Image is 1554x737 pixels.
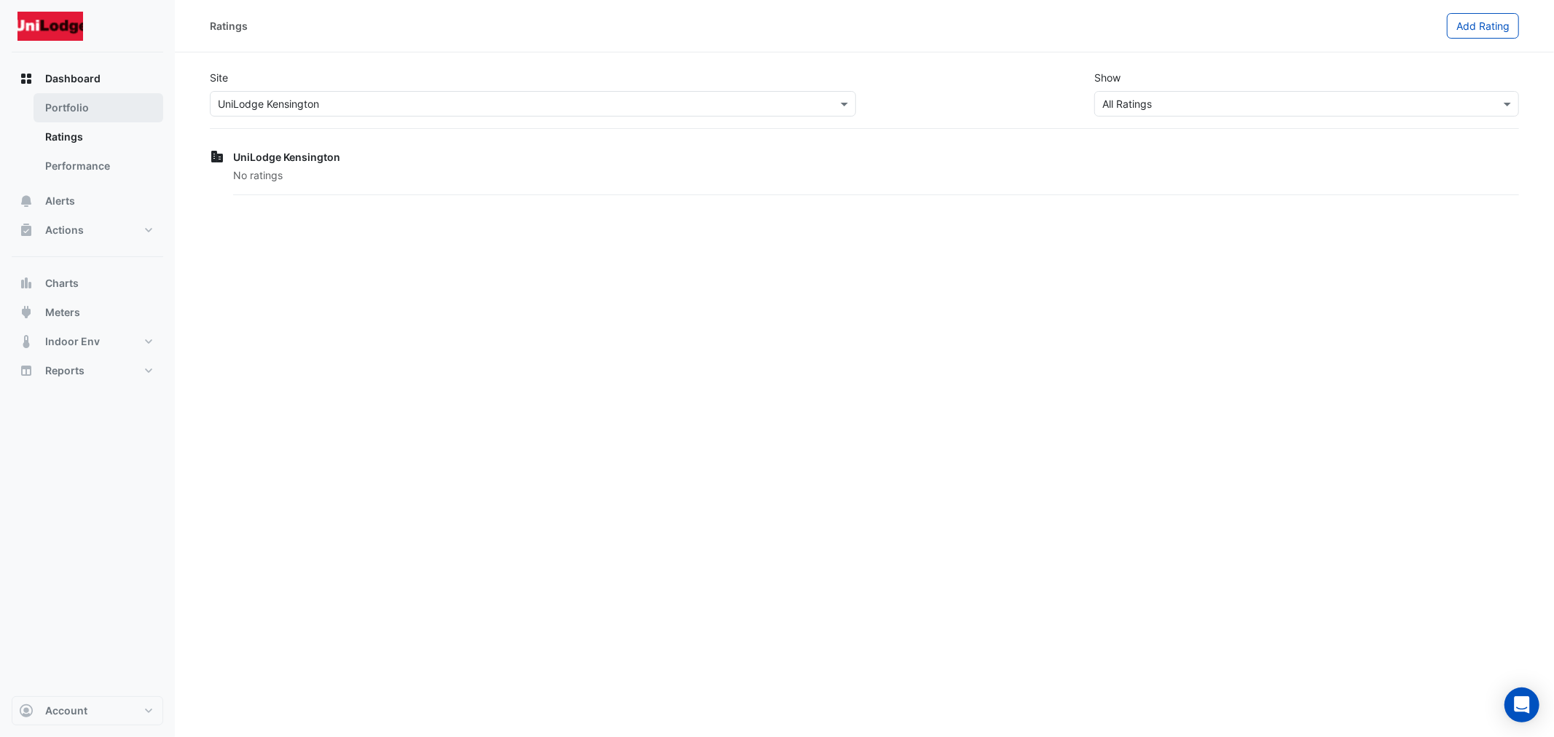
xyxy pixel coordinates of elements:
[12,269,163,298] button: Charts
[34,151,163,181] a: Performance
[19,363,34,378] app-icon: Reports
[12,327,163,356] button: Indoor Env
[1094,70,1121,85] label: Show
[12,186,163,216] button: Alerts
[45,194,75,208] span: Alerts
[45,363,85,378] span: Reports
[12,64,163,93] button: Dashboard
[233,151,340,163] span: UniLodge Kensington
[45,71,101,86] span: Dashboard
[210,18,248,33] div: Ratings
[45,703,87,718] span: Account
[19,334,34,349] app-icon: Indoor Env
[34,93,163,122] a: Portfolio
[12,696,163,725] button: Account
[12,216,163,245] button: Actions
[12,298,163,327] button: Meters
[233,169,283,181] span: No ratings
[45,276,79,291] span: Charts
[19,305,34,320] app-icon: Meters
[1456,20,1510,32] span: Add Rating
[1504,687,1539,722] div: Open Intercom Messenger
[19,71,34,86] app-icon: Dashboard
[17,12,83,41] img: Company Logo
[19,194,34,208] app-icon: Alerts
[34,122,163,151] a: Ratings
[1447,13,1519,39] button: Add Rating
[19,276,34,291] app-icon: Charts
[45,334,100,349] span: Indoor Env
[19,223,34,237] app-icon: Actions
[12,356,163,385] button: Reports
[210,70,228,85] label: Site
[12,93,163,186] div: Dashboard
[45,223,84,237] span: Actions
[45,305,80,320] span: Meters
